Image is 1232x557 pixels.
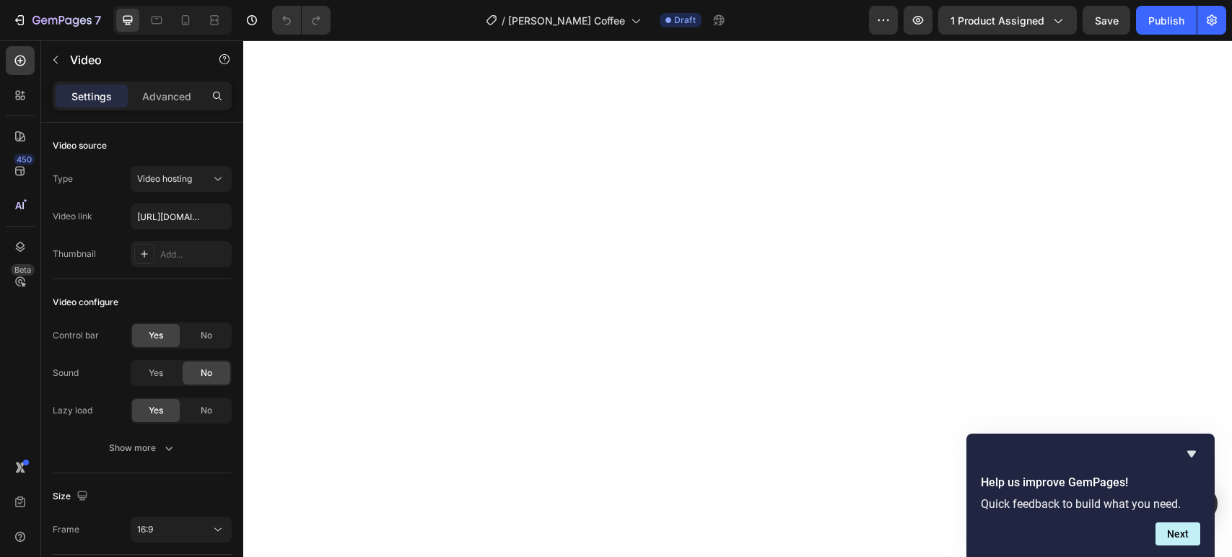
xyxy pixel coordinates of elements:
[981,497,1200,511] p: Quick feedback to build what you need.
[951,13,1044,28] span: 1 product assigned
[160,248,228,261] div: Add...
[53,210,92,223] div: Video link
[11,264,35,276] div: Beta
[53,139,107,152] div: Video source
[53,247,96,260] div: Thumbnail
[508,13,625,28] span: [PERSON_NAME] Coffee
[70,51,193,69] p: Video
[131,166,232,192] button: Video hosting
[1136,6,1197,35] button: Publish
[1095,14,1119,27] span: Save
[53,404,92,417] div: Lazy load
[201,367,212,380] span: No
[981,445,1200,545] div: Help us improve GemPages!
[71,89,112,104] p: Settings
[149,404,163,417] span: Yes
[938,6,1077,35] button: 1 product assigned
[95,12,101,29] p: 7
[137,173,192,184] span: Video hosting
[149,329,163,342] span: Yes
[53,435,232,461] button: Show more
[502,13,505,28] span: /
[53,487,91,506] div: Size
[53,296,118,309] div: Video configure
[149,367,163,380] span: Yes
[109,441,176,455] div: Show more
[1155,522,1200,545] button: Next question
[981,474,1200,491] h2: Help us improve GemPages!
[674,14,696,27] span: Draft
[131,203,232,229] input: Insert video url here
[1148,13,1184,28] div: Publish
[137,524,153,535] span: 16:9
[201,404,212,417] span: No
[6,6,108,35] button: 7
[201,329,212,342] span: No
[53,329,99,342] div: Control bar
[272,6,331,35] div: Undo/Redo
[14,154,35,165] div: 450
[1083,6,1130,35] button: Save
[1183,445,1200,462] button: Hide survey
[243,40,1232,557] iframe: Design area
[142,89,191,104] p: Advanced
[53,172,73,185] div: Type
[131,517,232,543] button: 16:9
[53,367,79,380] div: Sound
[53,523,79,536] div: Frame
